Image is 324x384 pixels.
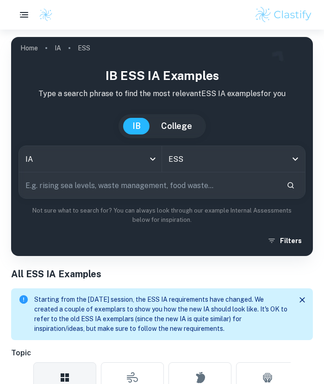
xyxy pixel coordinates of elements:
a: Clastify logo [33,8,53,22]
h1: All ESS IA Examples [11,267,313,281]
p: Not sure what to search for? You can always look through our example Internal Assessments below f... [19,206,305,225]
p: Type a search phrase to find the most relevant ESS IA examples for you [19,88,305,99]
p: Starting from the [DATE] session, the ESS IA requirements have changed. We created a couple of ex... [34,295,288,334]
button: Filters [265,232,305,249]
button: College [152,118,201,134]
button: Close [295,293,309,307]
img: Clastify logo [39,8,53,22]
button: IB [123,118,150,134]
img: profile cover [11,37,313,256]
button: Open [289,152,302,165]
a: Home [20,42,38,55]
h6: Topic [11,347,313,359]
div: IA [19,146,162,172]
p: ESS [78,43,90,53]
h1: IB ESS IA examples [19,67,305,85]
button: Search [283,177,299,193]
a: IA [55,42,61,55]
input: E.g. rising sea levels, waste management, food waste... [19,172,279,198]
img: Clastify logo [254,6,313,24]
